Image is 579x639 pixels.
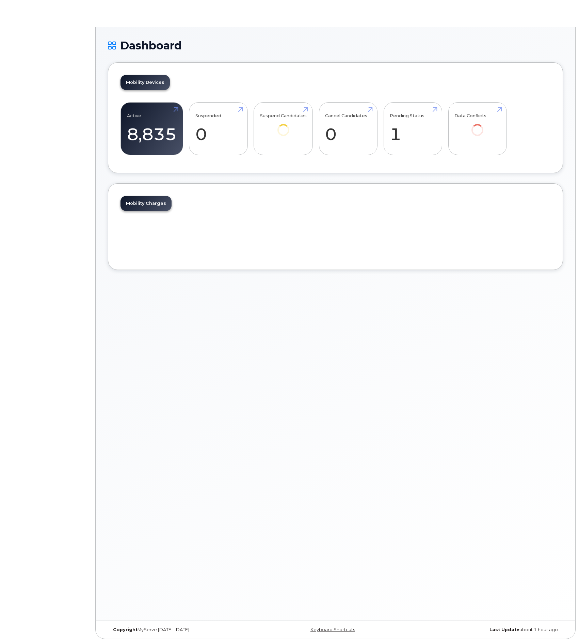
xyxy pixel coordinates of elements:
a: Pending Status 1 [390,106,436,151]
div: MyServe [DATE]–[DATE] [108,627,260,633]
strong: Copyright [113,627,138,632]
a: Active 8,835 [127,106,177,151]
a: Suspend Candidates [260,106,307,146]
div: about 1 hour ago [411,627,563,633]
a: Cancel Candidates 0 [325,106,371,151]
strong: Last Update [489,627,519,632]
h1: Dashboard [108,40,563,51]
a: Suspended 0 [195,106,241,151]
a: Mobility Devices [120,75,170,90]
a: Data Conflicts [454,106,500,146]
a: Keyboard Shortcuts [310,627,355,632]
a: Mobility Charges [120,196,172,211]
